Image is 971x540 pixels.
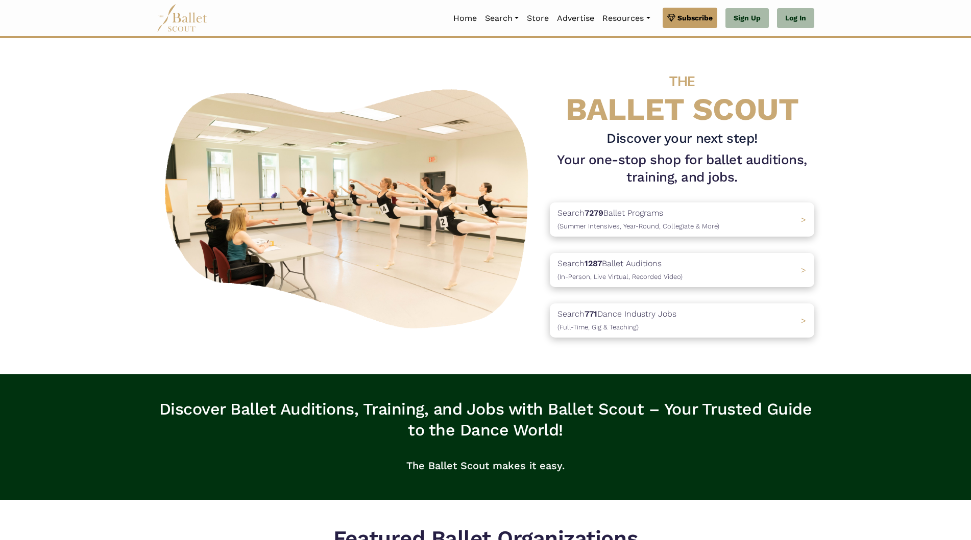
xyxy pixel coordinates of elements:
[550,151,814,186] h1: Your one-stop shop for ballet auditions, training, and jobs.
[550,130,814,147] h3: Discover your next step!
[481,8,523,29] a: Search
[557,307,676,333] p: Search Dance Industry Jobs
[550,202,814,237] a: Search7279Ballet Programs(Summer Intensives, Year-Round, Collegiate & More)>
[777,8,814,29] a: Log In
[801,316,806,325] span: >
[557,257,683,283] p: Search Ballet Auditions
[557,207,719,233] p: Search Ballet Programs
[801,215,806,224] span: >
[557,323,639,331] span: (Full-Time, Gig & Teaching)
[669,73,695,90] span: THE
[585,208,603,218] b: 7279
[801,265,806,275] span: >
[598,8,654,29] a: Resources
[550,59,814,126] h4: BALLET SCOUT
[449,8,481,29] a: Home
[663,8,717,28] a: Subscribe
[157,78,542,335] img: A group of ballerinas talking to each other in a ballet studio
[553,8,598,29] a: Advertise
[557,222,719,230] span: (Summer Intensives, Year-Round, Collegiate & More)
[550,253,814,287] a: Search1287Ballet Auditions(In-Person, Live Virtual, Recorded Video) >
[157,449,814,482] p: The Ballet Scout makes it easy.
[725,8,769,29] a: Sign Up
[677,12,713,23] span: Subscribe
[523,8,553,29] a: Store
[557,273,683,280] span: (In-Person, Live Virtual, Recorded Video)
[585,259,602,268] b: 1287
[157,399,814,441] h3: Discover Ballet Auditions, Training, and Jobs with Ballet Scout – Your Trusted Guide to the Dance...
[550,303,814,338] a: Search771Dance Industry Jobs(Full-Time, Gig & Teaching) >
[585,309,597,319] b: 771
[667,12,675,23] img: gem.svg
